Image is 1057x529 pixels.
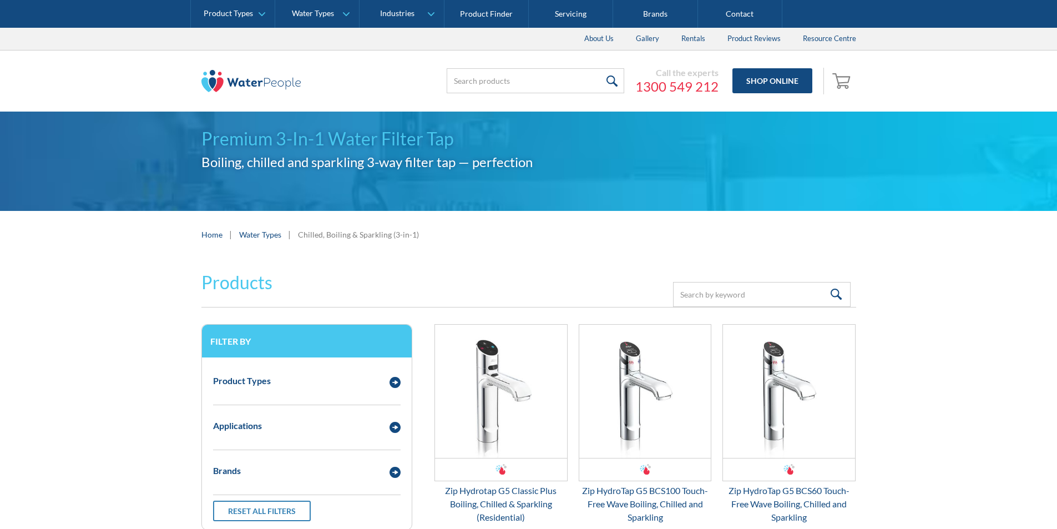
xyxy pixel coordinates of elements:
div: Product Types [213,374,271,387]
h2: Boiling, chilled and sparkling 3-way filter tap — perfection [201,152,856,172]
input: Search by keyword [673,282,851,307]
div: Call the experts [635,67,719,78]
h2: Products [201,269,272,296]
a: Open cart [830,68,856,94]
img: Zip Hydrotap G5 Classic Plus Boiling, Chilled & Sparkling (Residential) [435,325,567,458]
div: Product Types [204,9,253,18]
div: Zip Hydrotap G5 Classic Plus Boiling, Chilled & Sparkling (Residential) [434,484,568,524]
div: Zip HydroTap G5 BCS60 Touch-Free Wave Boiling, Chilled and Sparkling [722,484,856,524]
a: Shop Online [732,68,812,93]
a: Water Types [239,229,281,240]
div: Industries [380,9,414,18]
div: Applications [213,419,262,432]
a: Zip HydroTap G5 BCS100 Touch-Free Wave Boiling, Chilled and SparklingZip HydroTap G5 BCS100 Touch... [579,324,712,524]
h1: Premium 3-In-1 Water Filter Tap [201,125,856,152]
img: shopping cart [832,72,853,89]
a: Zip HydroTap G5 BCS60 Touch-Free Wave Boiling, Chilled and SparklingZip HydroTap G5 BCS60 Touch-F... [722,324,856,524]
a: 1300 549 212 [635,78,719,95]
h3: Filter by [210,336,403,346]
img: The Water People [201,70,301,92]
div: Chilled, Boiling & Sparkling (3-in-1) [298,229,419,240]
div: | [287,228,292,241]
a: Reset all filters [213,501,311,521]
a: Rentals [670,28,716,50]
a: Home [201,229,222,240]
div: Zip HydroTap G5 BCS100 Touch-Free Wave Boiling, Chilled and Sparkling [579,484,712,524]
a: Zip Hydrotap G5 Classic Plus Boiling, Chilled & Sparkling (Residential)Zip Hydrotap G5 Classic Pl... [434,324,568,524]
img: Zip HydroTap G5 BCS100 Touch-Free Wave Boiling, Chilled and Sparkling [579,325,711,458]
a: About Us [573,28,625,50]
div: Water Types [292,9,334,18]
input: Search products [447,68,624,93]
a: Resource Centre [792,28,867,50]
div: | [228,228,234,241]
div: Brands [213,464,241,477]
a: Product Reviews [716,28,792,50]
img: Zip HydroTap G5 BCS60 Touch-Free Wave Boiling, Chilled and Sparkling [723,325,855,458]
a: Gallery [625,28,670,50]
